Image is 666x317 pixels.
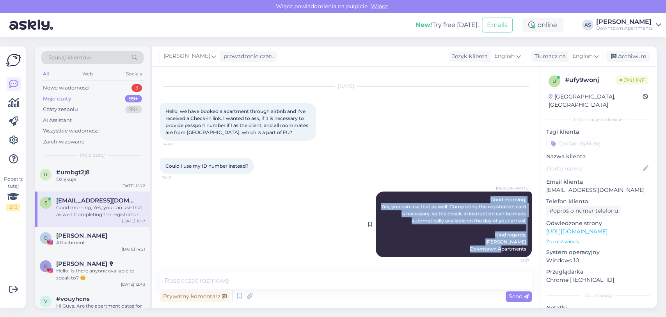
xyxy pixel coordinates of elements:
[162,175,192,181] span: 14:41
[496,185,529,191] span: [PERSON_NAME]
[56,232,107,239] span: Oliwia Misiaszek
[122,246,145,252] div: [DATE] 14:21
[162,141,192,147] span: 14:40
[546,186,650,194] p: [EMAIL_ADDRESS][DOMAIN_NAME]
[56,267,145,281] div: Hello! Is there anyone available to speak to? 😊
[56,204,145,218] div: Good morning, Yes, you can use that as well. Completing the registration card is necessary, so th...
[125,106,142,113] div: 99+
[546,197,650,206] p: Telefon klienta
[546,276,650,284] p: Chrome [TECHNICAL_ID]
[121,183,145,189] div: [DATE] 15:22
[546,116,650,123] div: Informacje o kliencie
[43,127,100,135] div: Wszystkie wiadomości
[6,176,20,211] div: Popatrz tutaj
[449,52,488,61] div: Język Klienta
[546,128,650,136] p: Tagi klienta
[56,176,145,183] div: Dziękuje
[43,116,72,124] div: AI Assistant
[546,292,650,299] div: Dodatkowy
[121,281,145,287] div: [DATE] 12:43
[522,18,563,32] div: online
[546,304,650,312] p: Notatki
[596,25,653,31] div: Downtown Apartments
[44,172,48,177] span: u
[163,52,210,61] span: [PERSON_NAME]
[6,53,21,68] img: Askly Logo
[549,93,643,109] div: [GEOGRAPHIC_DATA], [GEOGRAPHIC_DATA]
[125,95,142,103] div: 99+
[122,218,145,224] div: [DATE] 15:17
[606,51,650,62] div: Archiwum
[582,20,593,30] div: AS
[546,238,650,245] p: Zobacz więcej ...
[41,69,50,79] div: All
[546,256,650,265] p: Windows 10
[572,52,593,61] span: English
[552,78,556,84] span: u
[546,228,607,235] a: [URL][DOMAIN_NAME]
[546,206,621,216] div: Poproś o numer telefonu
[160,291,230,302] div: Prywatny komentarz
[546,178,650,186] p: Email klienta
[546,268,650,276] p: Przeglądarka
[56,260,114,267] span: Kelis ✞
[56,303,145,317] div: Hi Guys, Are the apartment dates for the [DATE] realised yet ? [GEOGRAPHIC_DATA]
[165,163,249,169] span: Could I use my ID number instead?
[56,239,145,246] div: Attachment
[616,76,648,84] span: Online
[596,19,661,31] a: [PERSON_NAME]Downtown Apartments
[56,296,90,303] span: #vouyhcns
[546,152,650,161] p: Nazwa klienta
[220,52,275,61] div: prowadzenie czatu
[80,152,105,159] span: Moje czaty
[509,293,529,300] span: Send
[416,20,479,30] div: Try free [DATE]:
[43,106,78,113] div: Czaty zespołu
[546,138,650,149] input: Dodać etykietę
[416,21,432,29] b: New!
[44,235,48,241] span: O
[531,52,566,61] div: Tłumacz na
[81,69,94,79] div: Web
[369,3,390,10] span: Włącz
[43,95,71,103] div: Moje czaty
[160,83,532,90] div: [DATE]
[500,258,529,263] span: 15:17
[56,169,90,176] span: #umbgt2j8
[43,138,85,146] div: Zarchiwizowane
[56,197,137,204] span: samuelmrazik@proton.me
[165,108,309,135] span: Hello, we have booked a apartment through airbnb and I've received a Check-in link. I wanted to a...
[546,248,650,256] p: System operacyjny
[124,69,144,79] div: Socials
[6,204,20,211] div: 2 / 3
[482,18,513,32] button: Emails
[547,164,641,173] input: Dodaj nazwę
[565,75,616,85] div: # ufy9wonj
[131,84,142,92] div: 3
[48,54,91,62] span: Szukaj klientów
[43,84,90,92] div: Nowe wiadomości
[494,52,515,61] span: English
[546,219,650,227] p: Odwiedzone strony
[596,19,653,25] div: [PERSON_NAME]
[44,298,47,304] span: v
[44,200,47,206] span: s
[44,263,48,269] span: K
